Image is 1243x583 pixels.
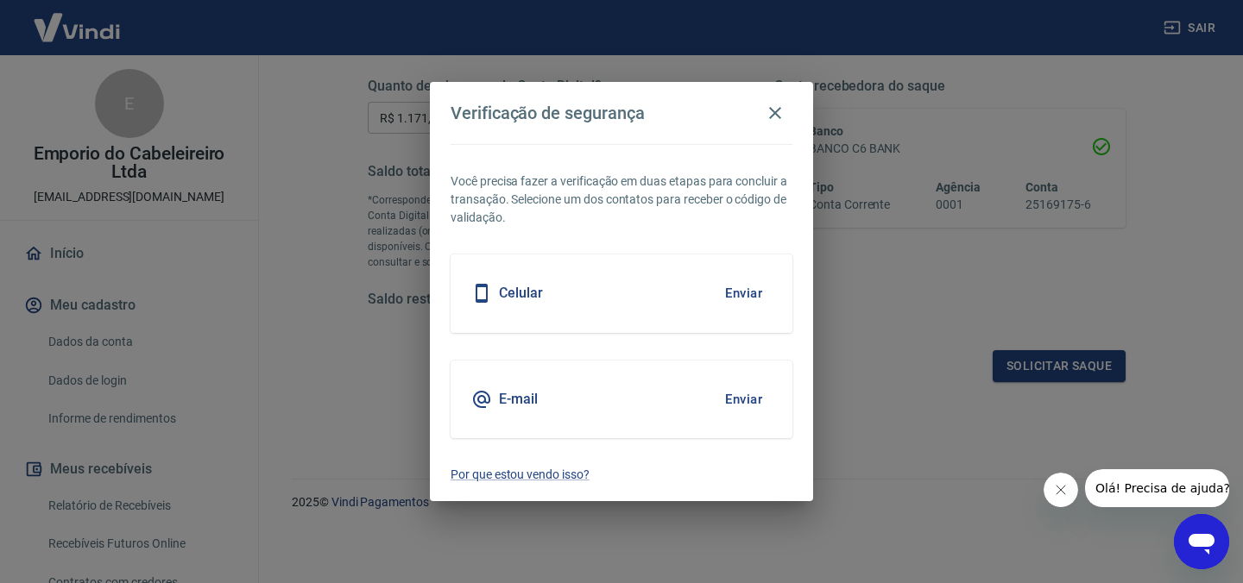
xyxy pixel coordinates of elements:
[10,12,145,26] span: Olá! Precisa de ajuda?
[716,275,772,311] button: Enviar
[499,285,543,302] h5: Celular
[451,466,792,484] a: Por que estou vendo isso?
[499,391,538,408] h5: E-mail
[1174,514,1229,569] iframe: Botão para abrir a janela de mensagens
[1085,469,1229,507] iframe: Mensagem da empresa
[451,172,792,227] p: Você precisa fazer a verificação em duas etapas para concluir a transação. Selecione um dos conta...
[451,103,645,123] h4: Verificação de segurança
[716,381,772,417] button: Enviar
[1044,473,1078,507] iframe: Fechar mensagem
